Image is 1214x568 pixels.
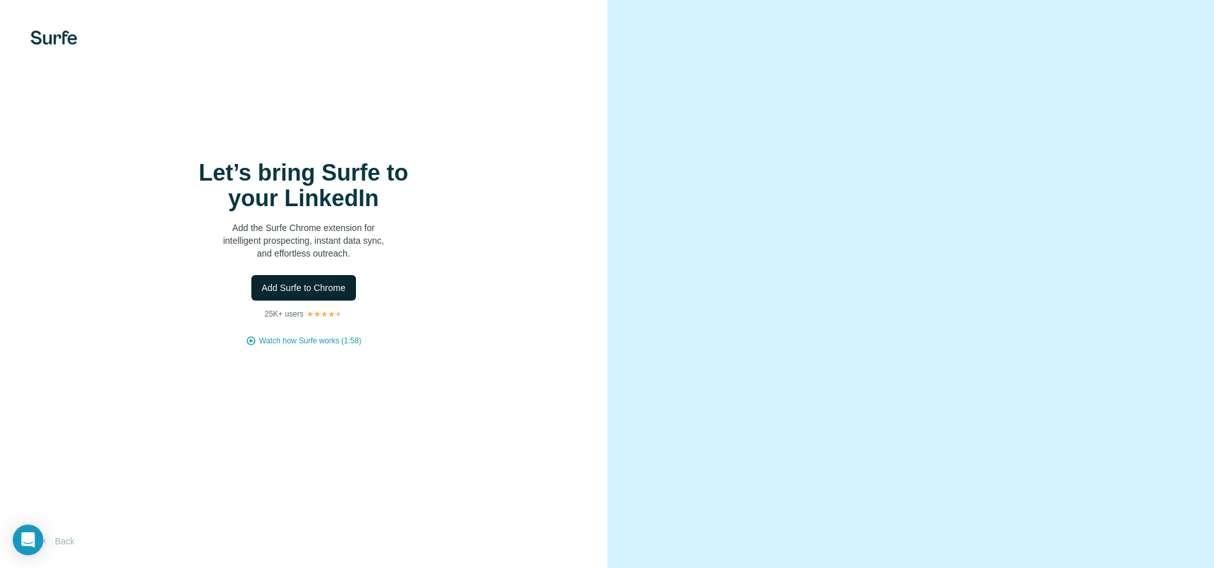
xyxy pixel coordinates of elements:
[176,221,431,260] p: Add the Surfe Chrome extension for intelligent prospecting, instant data sync, and effortless out...
[176,160,431,211] h1: Let’s bring Surfe to your LinkedIn
[265,308,304,320] p: 25K+ users
[306,310,343,318] img: Rating Stars
[31,530,84,553] button: Back
[251,275,356,301] button: Add Surfe to Chrome
[262,281,346,294] span: Add Surfe to Chrome
[31,31,77,45] img: Surfe's logo
[13,525,43,555] div: Open Intercom Messenger
[259,335,361,347] button: Watch how Surfe works (1:58)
